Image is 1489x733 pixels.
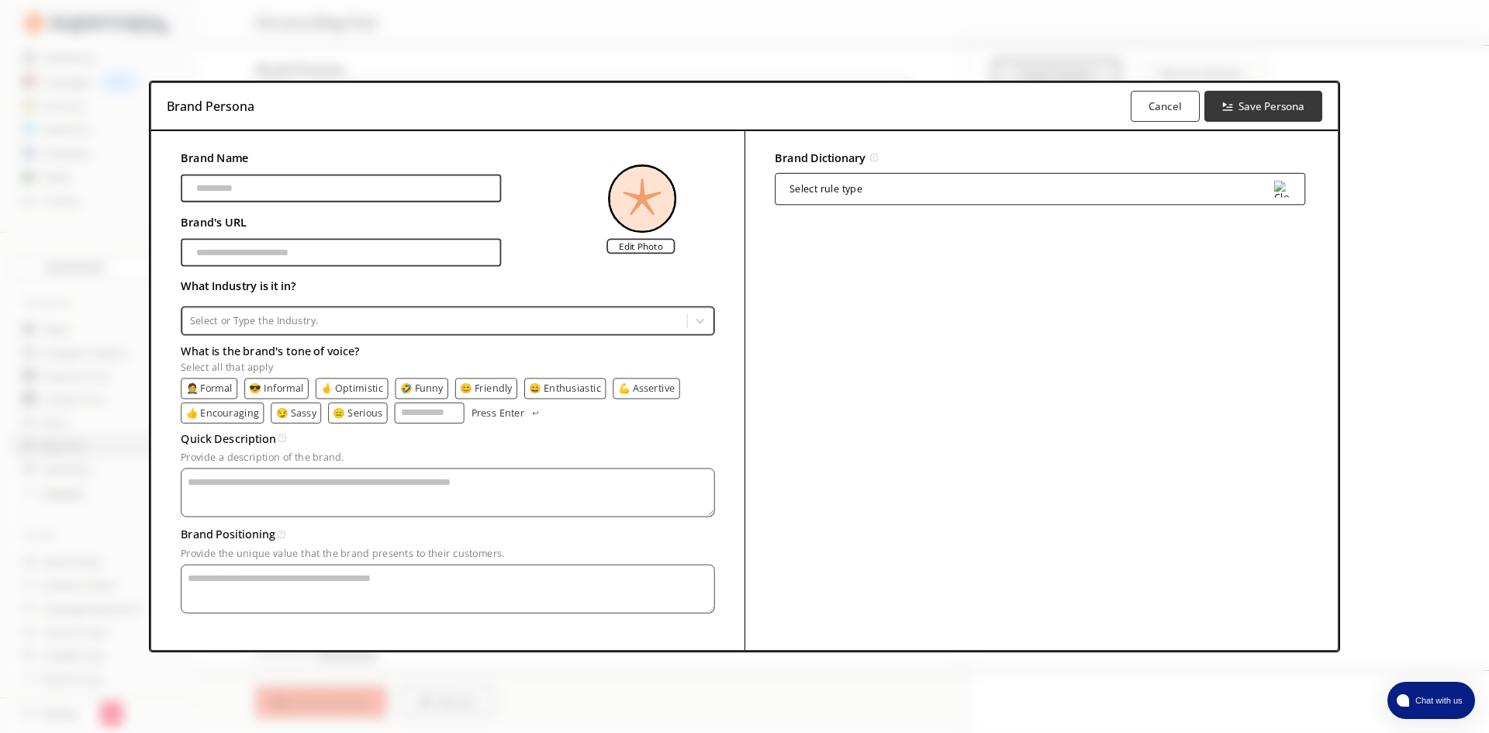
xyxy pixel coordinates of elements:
button: 🤣 Funny [400,382,444,393]
b: Cancel [1149,99,1182,113]
button: 🤵 Formal [186,382,233,393]
h2: What Industry is it in? [181,275,714,296]
button: 😏 Sassy [276,407,316,418]
button: 😊 Friendly [460,382,513,393]
h3: What is the brand's tone of voice? [181,340,714,361]
img: Tooltip Icon [869,153,878,161]
input: tone-input [395,402,465,423]
img: Close [608,164,676,232]
label: Edit Photo [606,238,675,254]
button: 😑 Serious [333,407,382,418]
b: Save Persona [1239,99,1304,113]
button: atlas-launcher [1387,682,1475,719]
button: 💪 Assertive [618,382,675,393]
img: Tooltip Icon [278,434,286,442]
img: Close [1274,181,1291,198]
h3: Quick Description [181,428,275,449]
div: Select rule type [789,183,862,194]
h3: Brand Positioning [181,524,275,545]
button: Cancel [1131,91,1200,122]
button: Press Enter Press Enter [472,402,541,423]
h2: Brand Dictionary [775,147,865,168]
button: 👍 Encouraging [186,407,259,418]
button: 😄 Enthusiastic [529,382,601,393]
p: Provide a description of the brand. [181,451,714,462]
textarea: textarea-textarea [181,468,714,517]
img: Tooltip Icon [277,530,285,538]
p: Provide the unique value that the brand presents to their customers. [181,547,714,558]
p: Select all that apply [181,361,714,372]
p: Press Enter [472,407,524,418]
span: Chat with us [1409,694,1466,707]
img: Press Enter [531,410,540,414]
h3: Brand Persona [167,95,254,118]
button: 🤞 Optimistic [320,382,383,393]
h2: Brand's URL [181,212,501,233]
button: 😎 Informal [249,382,303,393]
input: brand-persona-input-input [181,238,501,266]
button: Save Persona [1204,91,1323,122]
textarea: textarea-textarea [181,564,714,613]
input: brand-persona-input-input [181,174,501,202]
div: tone-text-list [181,378,714,424]
h2: Brand Name [181,147,501,168]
